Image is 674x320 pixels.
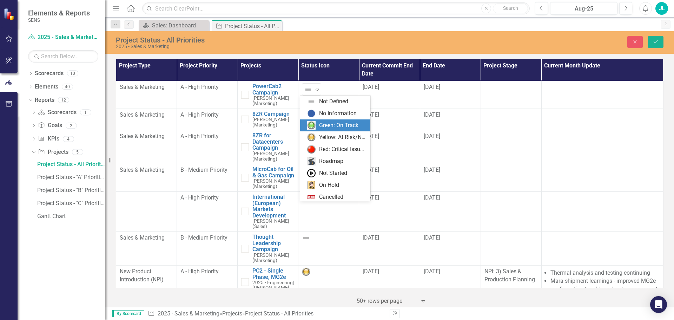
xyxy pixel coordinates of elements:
span: A - High Priority [180,111,219,118]
a: Project Status - "B" Priorities [35,185,105,196]
a: 2025 - Sales & Marketing [28,33,98,41]
span: [DATE] [424,133,440,139]
span: [DATE] [424,84,440,90]
div: Gantt Chart [37,213,105,220]
small: SENS [28,17,90,23]
img: No Information [307,109,316,118]
a: Scorecards [35,70,64,78]
div: Not Started [319,169,347,177]
span: NPI: 3) Sales & Production Planning [484,268,535,283]
span: Search [503,5,518,11]
a: Projects [222,310,242,317]
span: B - Medium Priority [180,166,227,173]
div: Roadmap [319,157,343,165]
span: [DATE] [363,166,379,173]
a: Project Status - "C" Priorities [35,198,105,209]
span: B - Medium Priority [180,234,227,241]
img: ClearPoint Strategy [4,8,16,20]
div: Project Status - "A" Priorities - Excludes NPI [37,174,105,181]
img: Not Started [307,169,316,177]
span: Elements & Reports [28,9,90,17]
div: Red: Critical Issues/Off-Track [319,145,366,154]
div: Project Status - "C" Priorities [37,200,105,207]
span: Sales & Marketing [120,166,165,173]
span: [DATE] [363,84,379,90]
small: [PERSON_NAME] (Marketing) [252,117,295,128]
div: Project Status - "B" Priorities [37,187,105,194]
span: [DATE] [363,234,379,241]
a: Scorecards [38,109,76,117]
input: Search ClearPoint... [142,2,530,15]
small: [PERSON_NAME] (Marketing) [252,96,295,106]
span: [DATE] [424,194,440,201]
div: Yellow: At Risk/Needs Attention [319,133,366,142]
a: PC2 - Single Phase, MG2e [252,268,295,280]
small: [PERSON_NAME] (Marketing) [252,253,295,263]
span: A - High Priority [180,194,219,201]
a: 8ZR for Datacenters Campaign [252,132,295,151]
small: [PERSON_NAME] (Marketing) [252,178,295,189]
a: Reports [35,96,54,104]
span: [DATE] [363,111,379,118]
a: Goals [38,122,62,130]
div: Project Status - All Priorities [245,310,313,317]
div: 2 [66,123,77,129]
img: Green: On Track [307,121,316,130]
span: [DATE] [424,111,440,118]
span: [DATE] [424,234,440,241]
div: 4 [63,136,74,142]
span: A - High Priority [180,268,219,275]
a: 2025 - Sales & Marketing [158,310,219,317]
div: Green: On Track [319,122,358,130]
a: International (European) Markets Development [252,194,295,218]
div: 5 [72,149,83,155]
div: 1 [80,109,91,115]
span: Sales & Marketing [120,234,165,241]
div: Not Defined [319,98,348,106]
a: Thought Leadership Campaign [252,234,295,253]
span: [DATE] [363,194,379,201]
small: [PERSON_NAME] (Marketing) [252,151,295,162]
img: Roadmap [307,157,316,165]
div: On Hold [319,181,339,189]
div: Sales: Dashboard [152,21,207,30]
a: Sales: Dashboard [140,21,207,30]
span: Sales & Marketing [120,84,165,90]
span: | [293,280,294,285]
img: Cancelled [307,193,316,201]
div: Project Status - All Priorities [116,36,423,44]
li: Thermal analysis and testing continuing [550,269,660,277]
div: 2025 - Sales & Marketing [116,44,423,49]
div: 10 [67,71,78,77]
span: A - High Priority [180,84,219,90]
div: 40 [62,84,73,90]
img: Not Defined [307,97,316,106]
a: 8ZR Campaign [252,111,295,117]
div: Open Intercom Messenger [650,296,667,313]
img: On Hold [307,181,316,189]
a: Projects [38,148,68,156]
span: [DATE] [424,268,440,275]
img: Yellow: At Risk/Needs Attention [307,133,316,142]
button: JL [655,2,668,15]
div: No Information [319,110,357,118]
div: Cancelled [319,193,343,201]
div: Aug-25 [553,5,615,13]
a: Project Status - All Priorities [35,159,105,170]
button: Aug-25 [550,2,617,15]
span: [DATE] [363,133,379,139]
img: Red: Critical Issues/Off-Track [307,145,316,154]
div: Project Status - All Priorities [225,22,280,31]
input: Search Below... [28,50,98,63]
small: [PERSON_NAME] (Sales) [252,218,295,229]
span: 2025 - Engineering [252,280,293,285]
span: Sales & Marketing [120,133,165,139]
a: MicroCab for Oil & Gas Campaign [252,166,295,178]
a: PowerCab2 Campaign [252,83,295,96]
a: Project Status - "A" Priorities - Excludes NPI [35,172,105,183]
span: [DATE] [363,268,379,275]
a: KPIs [38,135,59,143]
span: By Scorecard [112,310,144,317]
div: 12 [58,97,69,103]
